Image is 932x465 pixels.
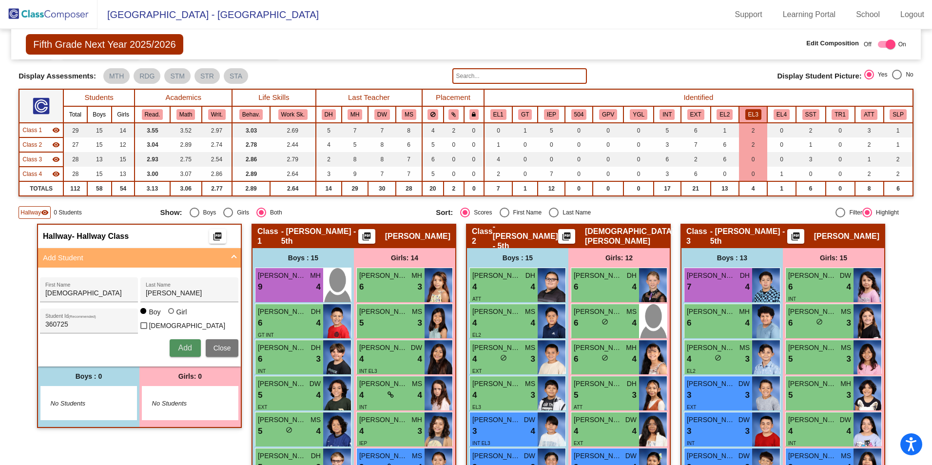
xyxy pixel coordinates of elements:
span: Display Assessments: [19,72,96,80]
span: [PERSON_NAME] [472,271,521,281]
td: 1 [855,152,884,167]
td: 2 [884,152,913,167]
td: 12 [112,137,135,152]
td: 2.78 [232,137,270,152]
td: 6 [711,152,739,167]
td: 0 [767,137,796,152]
span: DH [740,271,750,281]
td: 2.79 [270,152,315,167]
button: 504 [571,109,587,120]
td: 2.97 [202,123,232,137]
td: 3.13 [135,181,170,196]
th: English Language Learner 4 [767,106,796,123]
td: 0 [739,152,767,167]
td: 3.00 [135,167,170,181]
span: Off [864,40,872,49]
span: - [PERSON_NAME] - 5th [281,227,358,246]
span: [PERSON_NAME] [258,271,307,281]
td: 0 [623,152,654,167]
td: 1 [767,167,796,181]
button: Work Sk. [278,109,308,120]
td: 0 [512,137,538,152]
mat-chip: RDG [134,68,160,84]
td: 5 [422,137,444,152]
td: 0 [826,137,855,152]
div: No [902,70,913,79]
td: 14 [316,181,342,196]
th: Identified [484,89,913,106]
td: 3 [654,137,681,152]
button: Math [176,109,195,120]
td: 8 [368,152,396,167]
td: 6 [796,181,826,196]
mat-icon: picture_as_pdf [561,232,572,245]
th: Last Teacher [316,89,422,106]
div: Girls [233,208,249,217]
td: 0 [565,137,593,152]
td: 0 [464,167,484,181]
td: 0 [484,123,512,137]
th: Total [63,106,87,123]
td: 28 [63,167,87,181]
td: 2.74 [202,137,232,152]
td: 27 [63,137,87,152]
td: 1 [767,181,796,196]
td: 0 [444,137,464,152]
td: 2.64 [270,167,315,181]
td: 1 [796,137,826,152]
td: 7 [681,137,711,152]
th: Good Parent Volunteer [593,106,624,123]
td: 0 [565,167,593,181]
td: 2.69 [270,123,315,137]
th: Keep with teacher [464,106,484,123]
a: Support [727,7,770,22]
td: 0 [623,123,654,137]
td: 13 [711,181,739,196]
td: 4 [484,152,512,167]
td: 2.89 [232,167,270,181]
button: EL1 [490,109,506,120]
button: Writ. [208,109,226,120]
button: TR1 [832,109,848,120]
td: 6 [681,167,711,181]
td: 15 [87,167,112,181]
td: 6 [884,181,913,196]
button: EL3 [745,109,761,120]
button: Print Students Details [209,229,226,244]
button: YGL [630,109,647,120]
td: 0 [593,137,624,152]
span: Class 4 [22,170,42,178]
td: 2 [484,167,512,181]
td: 0 [538,152,565,167]
button: MH [348,109,362,120]
div: Both [266,208,282,217]
td: 4 [739,181,767,196]
td: 9 [342,167,369,181]
div: Girls: 12 [568,248,670,268]
span: [PERSON_NAME] [687,271,736,281]
td: Christian Myers - Myers - 5th [19,137,63,152]
span: Sort: [436,208,453,217]
th: Young for Grade Level [623,106,654,123]
td: 5 [654,123,681,137]
span: Hallway [43,232,72,241]
td: 12 [538,181,565,196]
span: DH [627,271,637,281]
span: On [898,40,906,49]
span: [DEMOGRAPHIC_DATA][PERSON_NAME] [585,227,674,246]
td: 3 [855,123,884,137]
mat-icon: picture_as_pdf [212,232,223,245]
span: Edit Composition [806,39,859,48]
th: Drew Wheeler [368,106,396,123]
span: Class 3 [22,155,42,164]
td: 7 [484,181,512,196]
span: [PERSON_NAME] [385,232,450,241]
td: 17 [654,181,681,196]
td: 6 [422,152,444,167]
span: [PERSON_NAME] [PERSON_NAME] [788,271,837,281]
th: Chronic Absenteeism [855,106,884,123]
td: 5 [422,167,444,181]
td: 0 [565,181,593,196]
td: 21 [681,181,711,196]
td: 0 [593,123,624,137]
